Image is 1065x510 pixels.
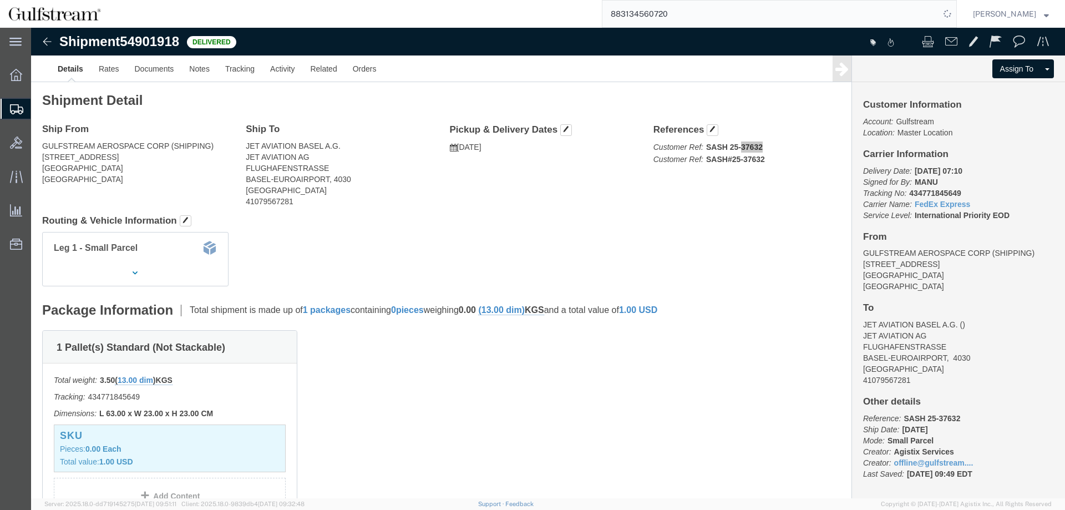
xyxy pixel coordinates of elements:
[8,6,102,22] img: logo
[602,1,940,27] input: Search for shipment number, reference number
[258,501,305,507] span: [DATE] 09:32:48
[181,501,305,507] span: Client: 2025.18.0-9839db4
[135,501,176,507] span: [DATE] 09:51:11
[972,7,1049,21] button: [PERSON_NAME]
[478,501,506,507] a: Support
[44,501,176,507] span: Server: 2025.18.0-dd719145275
[973,8,1036,20] span: Jene Middleton
[31,28,1065,498] iframe: FS Legacy Container
[881,499,1052,509] span: Copyright © [DATE]-[DATE] Agistix Inc., All Rights Reserved
[505,501,534,507] a: Feedback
